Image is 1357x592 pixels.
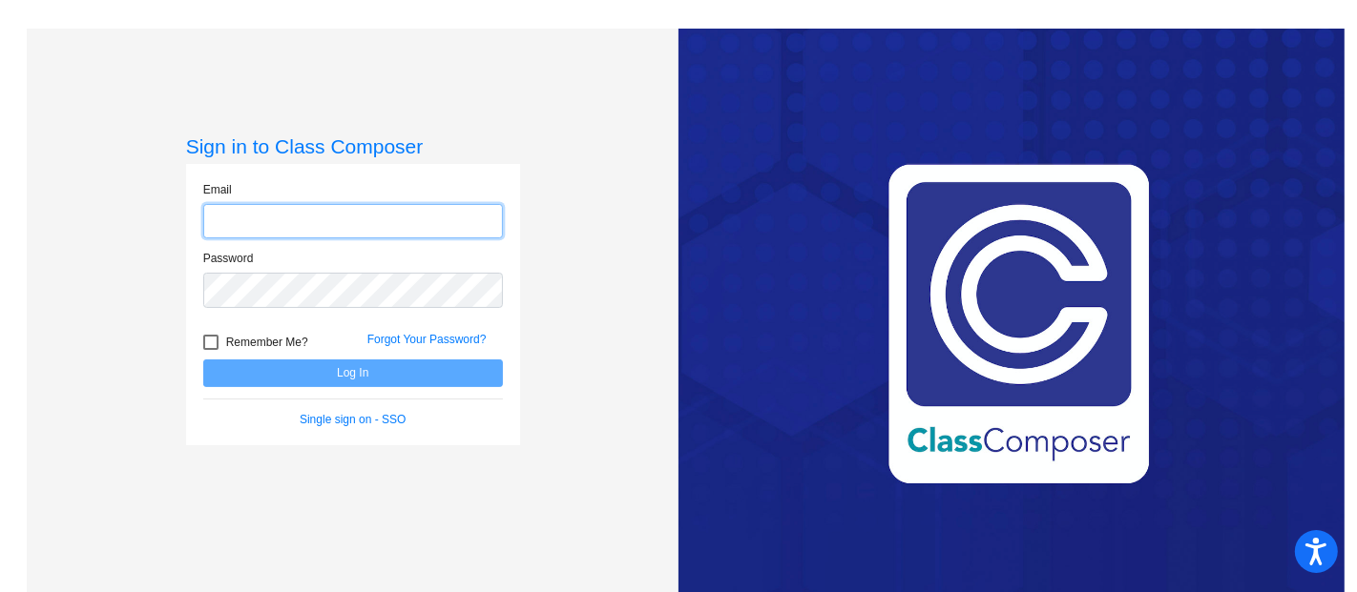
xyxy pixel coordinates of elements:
a: Single sign on - SSO [300,413,406,426]
label: Password [203,250,254,267]
a: Forgot Your Password? [367,333,487,346]
label: Email [203,181,232,198]
button: Log In [203,359,503,387]
h3: Sign in to Class Composer [186,134,520,158]
span: Remember Me? [226,331,308,354]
